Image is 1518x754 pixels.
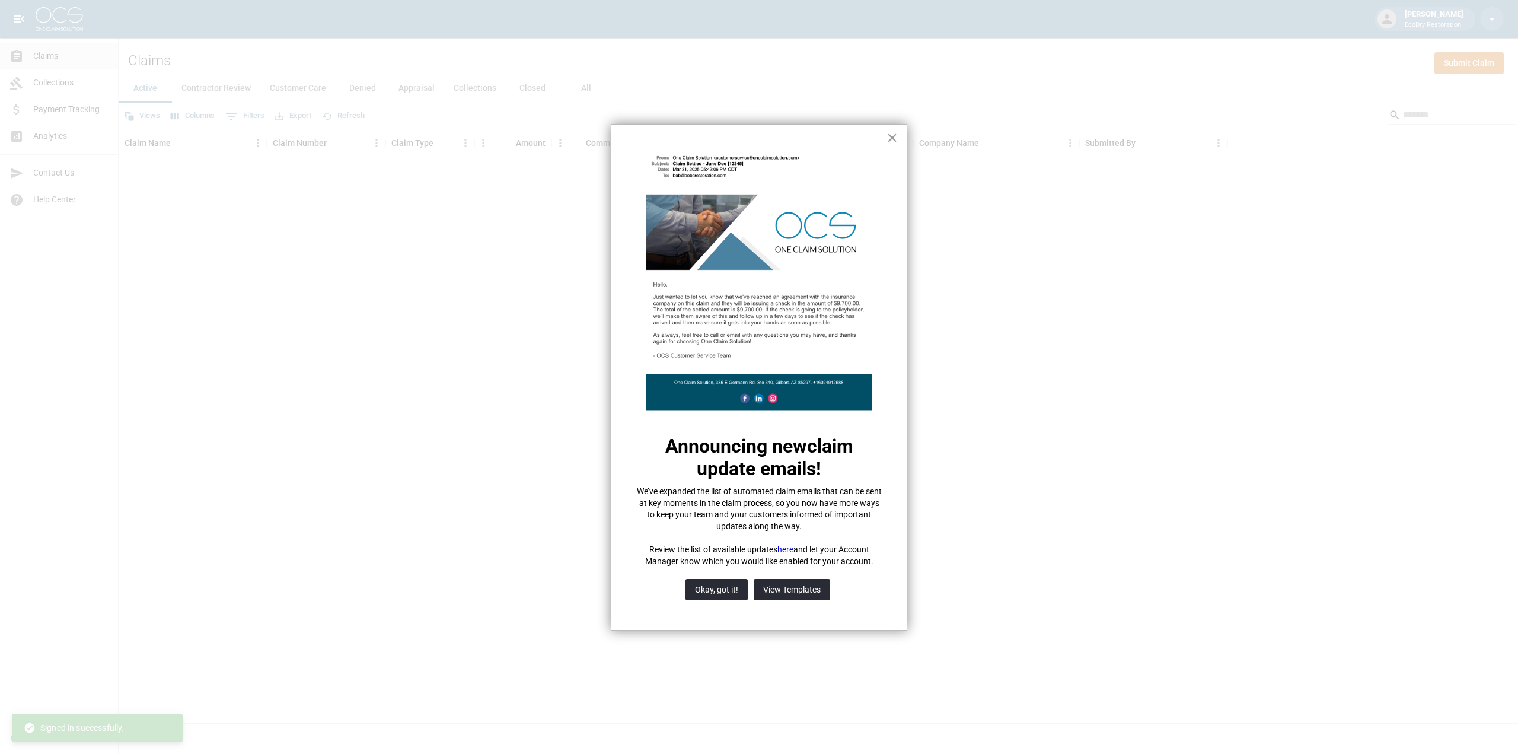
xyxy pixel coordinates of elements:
span: ! [816,457,821,480]
span: Announcing new [665,435,807,457]
button: View Templates [754,579,830,600]
span: Review the list of available updates [649,545,777,554]
p: We’ve expanded the list of automated claim emails that can be sent at key moments in the claim pr... [635,486,883,532]
button: Close [886,128,898,147]
span: and let your Account Manager know which you would like enabled for your account. [645,545,873,566]
strong: claim update emails [697,435,858,480]
a: here [777,545,793,554]
button: Okay, got it! [685,579,748,600]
